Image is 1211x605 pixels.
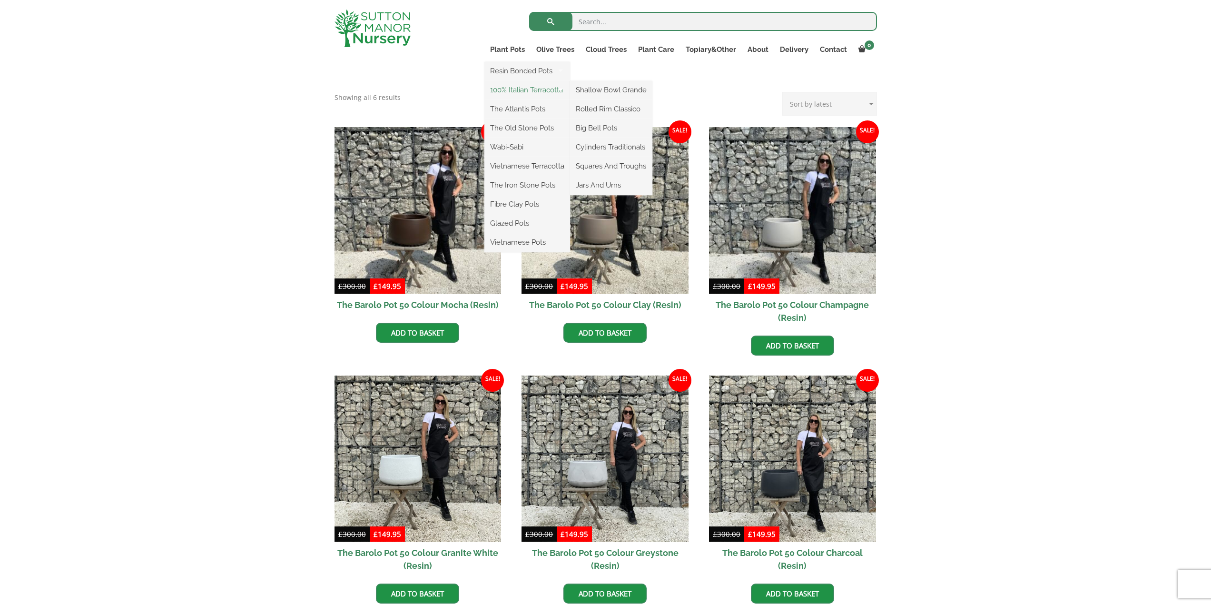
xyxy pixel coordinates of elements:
a: Add to basket: “The Barolo Pot 50 Colour Charcoal (Resin)” [751,584,834,604]
bdi: 300.00 [713,529,740,539]
input: Search... [529,12,877,31]
img: The Barolo Pot 50 Colour Mocha (Resin) [335,127,502,294]
bdi: 149.95 [748,281,776,291]
a: Shallow Bowl Grande [570,83,652,97]
a: Squares And Troughs [570,159,652,173]
span: £ [713,281,717,291]
a: Add to basket: “The Barolo Pot 50 Colour Champagne (Resin)” [751,336,834,356]
span: £ [525,281,530,291]
span: £ [374,281,378,291]
img: The Barolo Pot 50 Colour Granite White (Resin) [335,376,502,543]
h2: The Barolo Pot 50 Colour Charcoal (Resin) [709,542,876,576]
a: Cloud Trees [580,43,632,56]
span: £ [338,281,343,291]
img: The Barolo Pot 50 Colour Charcoal (Resin) [709,376,876,543]
img: logo [335,10,411,47]
a: 0 [853,43,877,56]
bdi: 300.00 [338,529,366,539]
span: £ [525,529,530,539]
bdi: 300.00 [525,529,553,539]
span: £ [713,529,717,539]
bdi: 300.00 [338,281,366,291]
a: Sale! The Barolo Pot 50 Colour Mocha (Resin) [335,127,502,316]
a: The Iron Stone Pots [484,178,570,192]
span: Sale! [856,369,879,392]
a: Wabi-Sabi [484,140,570,154]
a: Topiary&Other [680,43,742,56]
a: About [742,43,774,56]
a: Sale! The Barolo Pot 50 Colour Granite White (Resin) [335,376,502,577]
span: Sale! [669,120,691,143]
img: The Barolo Pot 50 Colour Clay (Resin) [522,127,689,294]
a: Cylinders Traditionals [570,140,652,154]
bdi: 149.95 [561,281,588,291]
a: Sale! The Barolo Pot 50 Colour Clay (Resin) [522,127,689,316]
a: Jars And Urns [570,178,652,192]
a: Fibre Clay Pots [484,197,570,211]
a: The Atlantis Pots [484,102,570,116]
span: Sale! [856,120,879,143]
a: Olive Trees [531,43,580,56]
a: Add to basket: “The Barolo Pot 50 Colour Greystone (Resin)” [563,584,647,604]
span: 0 [865,40,874,50]
h2: The Barolo Pot 50 Colour Clay (Resin) [522,294,689,316]
img: The Barolo Pot 50 Colour Greystone (Resin) [522,376,689,543]
bdi: 300.00 [525,281,553,291]
a: Big Bell Pots [570,121,652,135]
span: £ [338,529,343,539]
a: Resin Bonded Pots [484,64,570,78]
h2: The Barolo Pot 50 Colour Champagne (Resin) [709,294,876,328]
bdi: 149.95 [374,281,401,291]
p: Showing all 6 results [335,92,401,103]
a: Sale! The Barolo Pot 50 Colour Charcoal (Resin) [709,376,876,577]
h2: The Barolo Pot 50 Colour Greystone (Resin) [522,542,689,576]
a: Contact [814,43,853,56]
span: Sale! [481,120,504,143]
select: Shop order [782,92,877,116]
a: The Old Stone Pots [484,121,570,135]
span: £ [561,281,565,291]
span: £ [561,529,565,539]
a: Glazed Pots [484,216,570,230]
span: £ [748,529,752,539]
a: Vietnamese Terracotta [484,159,570,173]
span: Sale! [481,369,504,392]
a: Add to basket: “The Barolo Pot 50 Colour Clay (Resin)” [563,323,647,343]
a: Add to basket: “The Barolo Pot 50 Colour Mocha (Resin)” [376,323,459,343]
span: £ [374,529,378,539]
bdi: 149.95 [374,529,401,539]
a: Vietnamese Pots [484,235,570,249]
h2: The Barolo Pot 50 Colour Granite White (Resin) [335,542,502,576]
bdi: 300.00 [713,281,740,291]
bdi: 149.95 [748,529,776,539]
a: 100% Italian Terracotta [484,83,570,97]
a: Rolled Rim Classico [570,102,652,116]
a: Sale! The Barolo Pot 50 Colour Greystone (Resin) [522,376,689,577]
a: Plant Pots [484,43,531,56]
a: Plant Care [632,43,680,56]
span: £ [748,281,752,291]
bdi: 149.95 [561,529,588,539]
a: Add to basket: “The Barolo Pot 50 Colour Granite White (Resin)” [376,584,459,604]
h2: The Barolo Pot 50 Colour Mocha (Resin) [335,294,502,316]
img: The Barolo Pot 50 Colour Champagne (Resin) [709,127,876,294]
a: Sale! The Barolo Pot 50 Colour Champagne (Resin) [709,127,876,328]
a: Delivery [774,43,814,56]
span: Sale! [669,369,691,392]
